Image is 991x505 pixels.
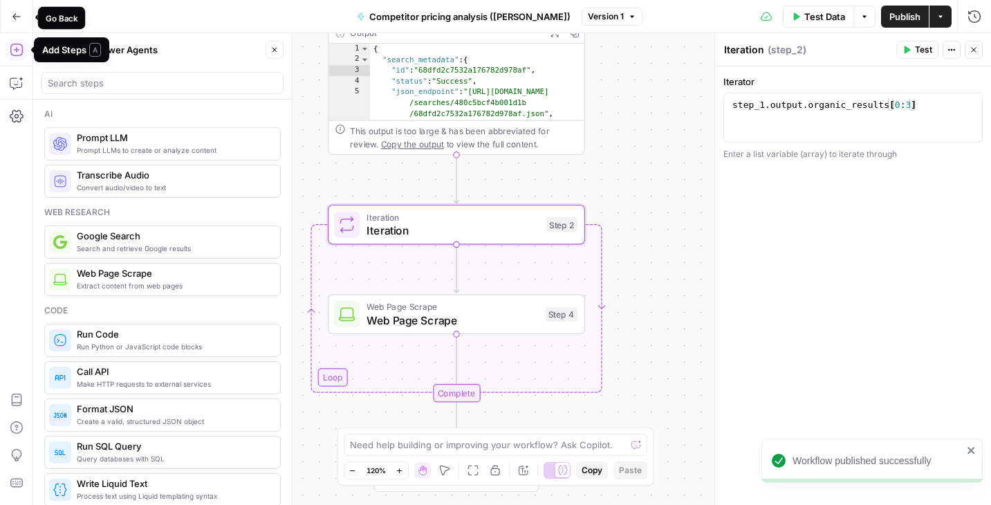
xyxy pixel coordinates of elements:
[723,148,983,160] div: Enter a list variable (array) to iterate through
[454,155,459,203] g: Edge from step_1 to step_2
[381,139,444,149] span: Copy the output
[367,222,539,239] span: Iteration
[915,44,932,56] span: Test
[768,43,806,57] span: ( step_2 )
[588,10,624,23] span: Version 1
[804,10,845,24] span: Test Data
[77,490,269,502] span: Process text using Liquid templating syntax
[77,365,269,378] span: Call API
[48,76,277,90] input: Search steps
[328,119,370,173] div: 6
[433,384,480,402] div: Complete
[582,8,642,26] button: Version 1
[328,295,585,335] div: Web Page ScrapeWeb Page ScrapeStep 4
[367,210,539,223] span: Iteration
[44,206,281,219] div: Web research
[41,39,83,61] button: Steps
[967,445,976,456] button: close
[328,87,370,120] div: 5
[77,416,269,427] span: Create a valid, structured JSON object
[350,26,539,39] div: Output
[582,464,602,477] span: Copy
[77,477,269,490] span: Write Liquid Text
[77,266,269,280] span: Web Page Scrape
[89,39,166,61] button: Power Agents
[349,6,579,28] button: Competitor pricing analysis ([PERSON_NAME])
[723,75,983,89] label: Iterator
[328,76,370,87] div: 4
[45,12,77,24] div: Go Back
[619,464,642,477] span: Paste
[77,243,269,254] span: Search and retrieve Google results
[793,454,963,468] div: Workflow published successfully
[77,341,269,352] span: Run Python or JavaScript code blocks
[77,378,269,389] span: Make HTTP requests to external services
[889,10,920,24] span: Publish
[367,300,538,313] span: Web Page Scrape
[77,131,269,145] span: Prompt LLM
[77,280,269,291] span: Extract content from web pages
[360,55,369,66] span: Toggle code folding, rows 2 through 12
[454,245,459,293] g: Edge from step_2 to step_4
[360,44,369,55] span: Toggle code folding, rows 1 through 173
[77,229,269,243] span: Google Search
[367,312,538,329] span: Web Page Scrape
[367,465,386,476] span: 120%
[77,453,269,464] span: Query databases with SQL
[350,125,577,151] div: This output is too large & has been abbreviated for review. to view the full content.
[328,65,370,76] div: 3
[783,6,853,28] button: Test Data
[328,384,585,402] div: Complete
[328,55,370,66] div: 2
[896,41,938,59] button: Test
[77,168,269,182] span: Transcribe Audio
[545,307,577,322] div: Step 4
[613,461,647,479] button: Paste
[546,217,578,232] div: Step 2
[328,205,585,245] div: LoopIterationIterationStep 2
[454,403,459,451] g: Edge from step_2-iteration-end to end
[328,452,585,493] div: Single OutputOutputEnd
[44,108,281,120] div: Ai
[44,304,281,317] div: Code
[77,182,269,193] span: Convert audio/video to text
[412,470,503,486] span: Output
[77,327,269,341] span: Run Code
[576,461,608,479] button: Copy
[77,145,269,156] span: Prompt LLMs to create or analyze content
[369,10,571,24] span: Competitor pricing analysis ([PERSON_NAME])
[724,43,764,57] textarea: Iteration
[328,44,370,55] div: 1
[881,6,929,28] button: Publish
[77,439,269,453] span: Run SQL Query
[77,402,269,416] span: Format JSON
